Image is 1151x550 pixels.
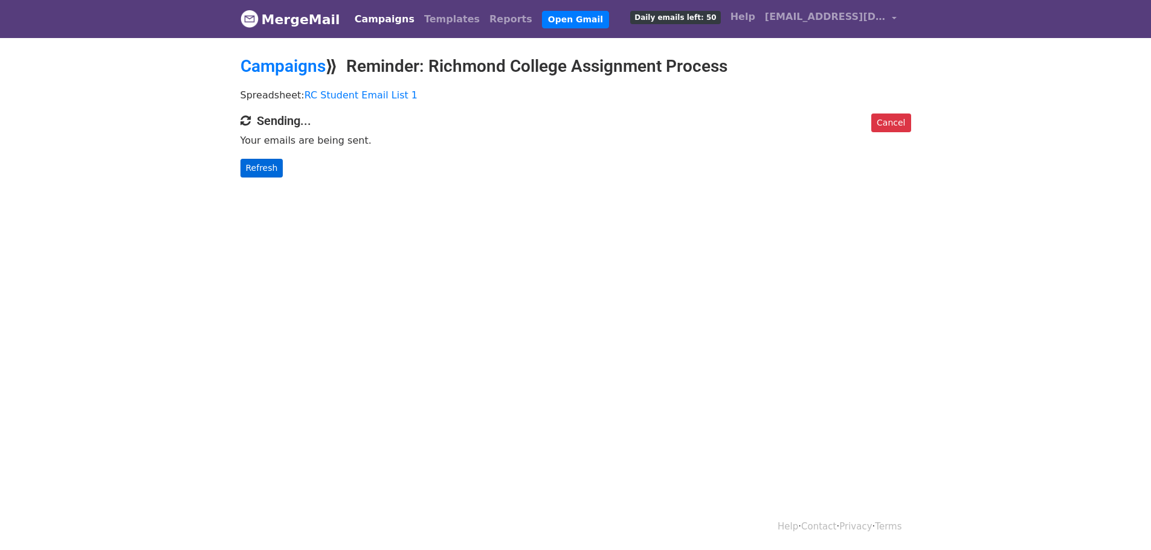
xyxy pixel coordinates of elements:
[240,7,340,32] a: MergeMail
[1091,492,1151,550] iframe: Chat Widget
[350,7,419,31] a: Campaigns
[875,521,901,532] a: Terms
[542,11,609,28] a: Open Gmail
[630,11,720,24] span: Daily emails left: 50
[871,114,911,132] a: Cancel
[240,89,911,101] p: Spreadsheet:
[240,10,259,28] img: MergeMail logo
[760,5,901,33] a: [EMAIL_ADDRESS][DOMAIN_NAME]
[726,5,760,29] a: Help
[765,10,886,24] span: [EMAIL_ADDRESS][DOMAIN_NAME]
[839,521,872,532] a: Privacy
[625,5,725,29] a: Daily emails left: 50
[801,521,836,532] a: Contact
[240,134,911,147] p: Your emails are being sent.
[485,7,537,31] a: Reports
[240,56,911,77] h2: ⟫ Reminder: Richmond College Assignment Process
[240,114,911,128] h4: Sending...
[240,159,283,177] a: Refresh
[240,56,326,76] a: Campaigns
[778,521,798,532] a: Help
[305,89,418,101] a: RC Student Email List 1
[419,7,485,31] a: Templates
